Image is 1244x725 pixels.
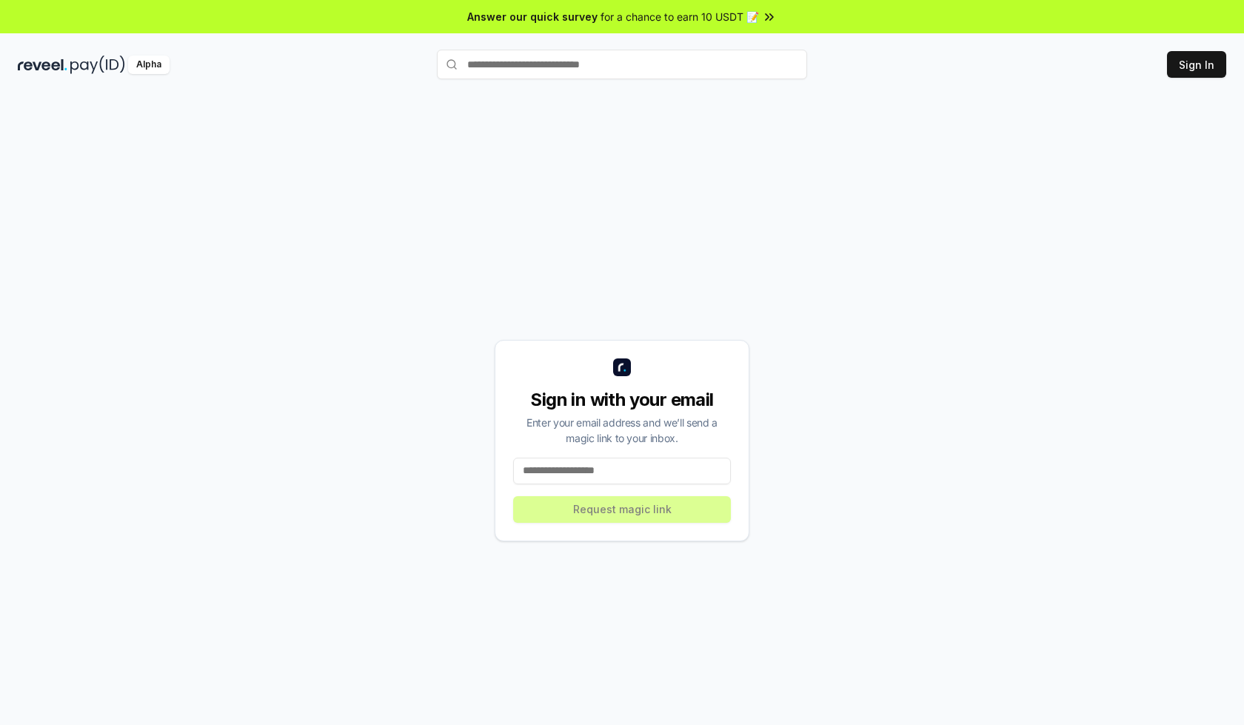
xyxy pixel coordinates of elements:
[70,56,125,74] img: pay_id
[18,56,67,74] img: reveel_dark
[613,358,631,376] img: logo_small
[601,9,759,24] span: for a chance to earn 10 USDT 📝
[128,56,170,74] div: Alpha
[467,9,598,24] span: Answer our quick survey
[513,415,731,446] div: Enter your email address and we’ll send a magic link to your inbox.
[513,388,731,412] div: Sign in with your email
[1167,51,1226,78] button: Sign In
